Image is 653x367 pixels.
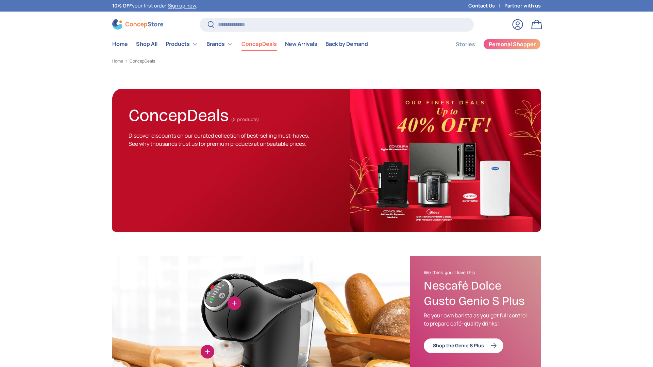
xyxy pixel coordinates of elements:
a: Back by Demand [325,37,368,51]
a: Brands [206,37,233,51]
p: your first order! . [112,2,197,10]
a: Home [112,59,123,63]
a: Products [166,37,198,51]
h3: Nescafé Dolce Gusto Genio S Plus [424,278,527,309]
a: ConcepDeals [241,37,277,51]
a: ConcepDeals [130,59,155,63]
span: Personal Shopper [489,41,536,47]
a: New Arrivals [285,37,317,51]
span: Discover discounts on our curated collection of best-selling must-haves. See why thousands trust ... [129,132,309,147]
nav: Breadcrumbs [112,58,541,64]
a: Home [112,37,128,51]
a: Shop the Genio S Plus [424,338,503,353]
summary: Brands [202,37,237,51]
img: ConcepDeals [350,89,541,232]
a: Personal Shopper [483,39,541,50]
nav: Secondary [439,37,541,51]
a: Contact Us [468,2,504,10]
a: Sign up now [168,2,196,9]
summary: Products [162,37,202,51]
nav: Primary [112,37,368,51]
a: Shop All [136,37,157,51]
a: Stories [456,38,475,51]
strong: 10% OFF [112,2,132,9]
h1: ConcepDeals [129,103,229,125]
a: Partner with us [504,2,541,10]
p: Be your own barista as you get full control to prepare café-quality drinks! [424,311,527,328]
span: (6 products) [231,117,259,122]
h2: We think you'll love this [424,270,527,276]
img: ConcepStore [112,19,163,30]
